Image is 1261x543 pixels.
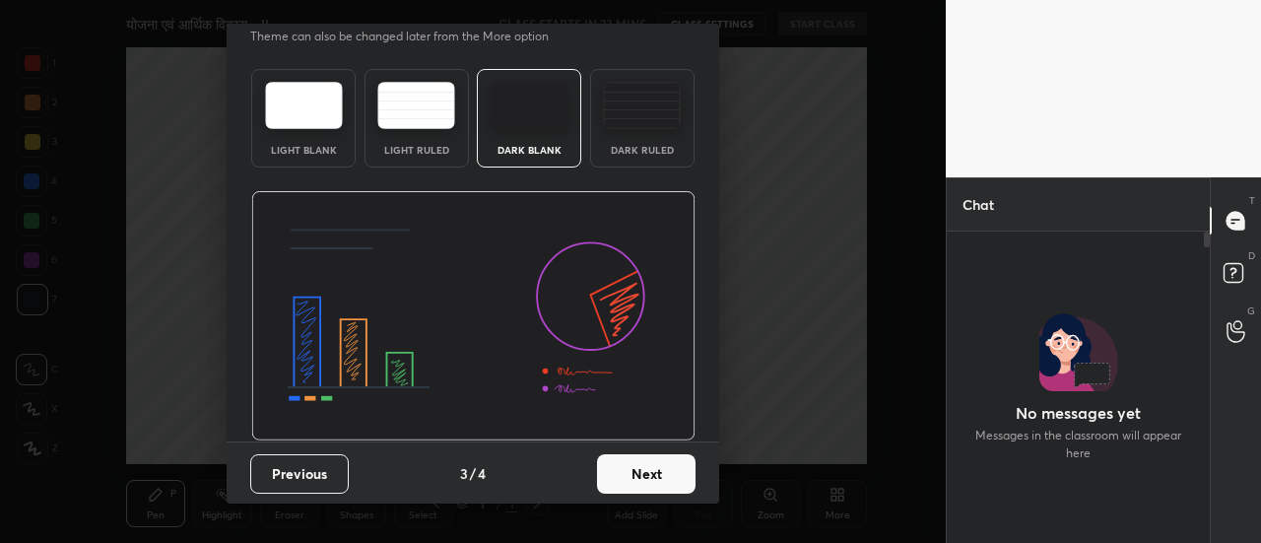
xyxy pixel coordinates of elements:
[250,28,569,45] p: Theme can also be changed later from the More option
[264,145,343,155] div: Light Blank
[597,454,696,494] button: Next
[251,191,696,441] img: darkThemeBanner.d06ce4a2.svg
[250,454,349,494] button: Previous
[1249,193,1255,208] p: T
[478,463,486,484] h4: 4
[377,145,456,155] div: Light Ruled
[947,178,1010,231] p: Chat
[490,145,568,155] div: Dark Blank
[470,463,476,484] h4: /
[491,82,568,129] img: darkTheme.f0cc69e5.svg
[1247,304,1255,318] p: G
[377,82,455,129] img: lightRuledTheme.5fabf969.svg
[603,82,681,129] img: darkRuledTheme.de295e13.svg
[265,82,343,129] img: lightTheme.e5ed3b09.svg
[1248,248,1255,263] p: D
[460,463,468,484] h4: 3
[603,145,682,155] div: Dark Ruled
